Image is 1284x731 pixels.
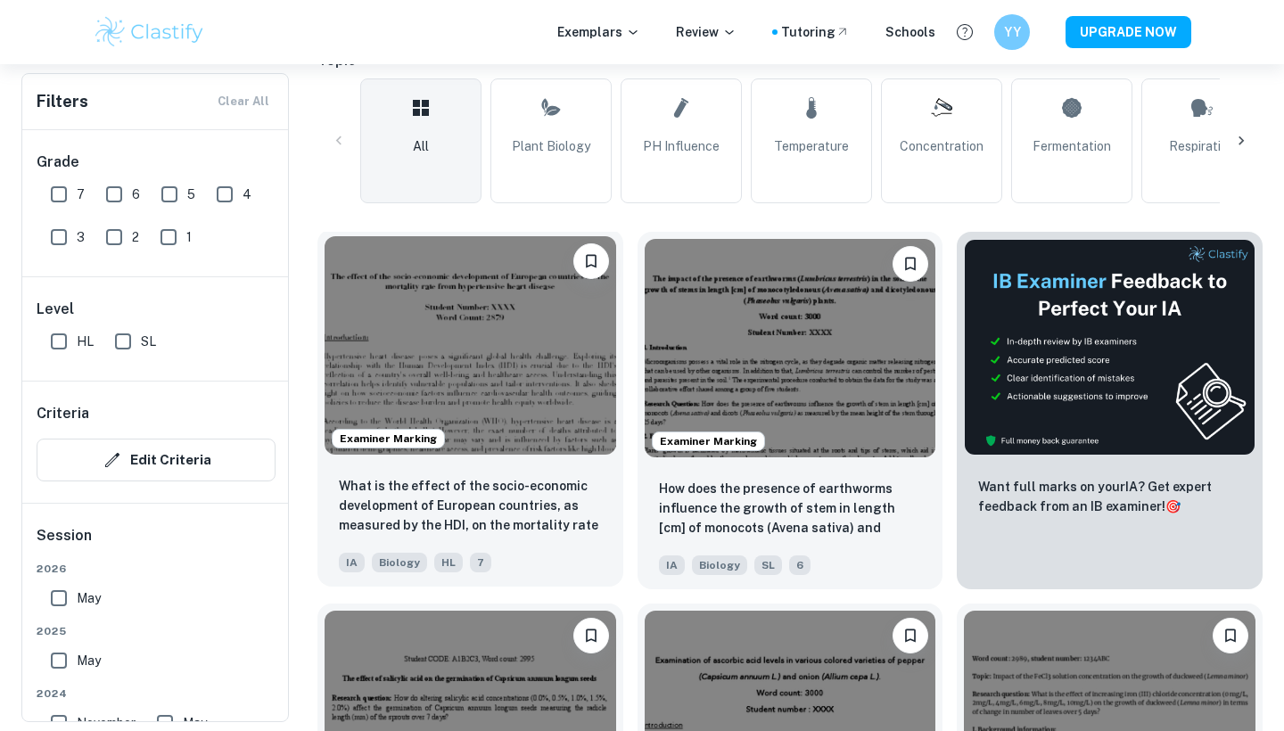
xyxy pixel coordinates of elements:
[132,185,140,204] span: 6
[77,332,94,351] span: HL
[325,236,616,455] img: Biology IA example thumbnail: What is the effect of the socio-economic
[434,553,463,572] span: HL
[317,232,623,589] a: Examiner MarkingBookmarkWhat is the effect of the socio-economic development of European countrie...
[659,479,922,539] p: How does the presence of earthworms influence the growth of stem in length [cm] of monocots (Aven...
[413,136,429,156] span: All
[957,232,1263,589] a: ThumbnailWant full marks on yourIA? Get expert feedback from an IB examiner!
[653,433,764,449] span: Examiner Marking
[77,651,101,670] span: May
[659,555,685,575] span: IA
[885,22,935,42] a: Schools
[964,239,1255,456] img: Thumbnail
[994,14,1030,50] button: YY
[557,22,640,42] p: Exemplars
[1169,136,1235,156] span: Respiration
[37,152,276,173] h6: Grade
[1002,22,1023,42] h6: YY
[573,243,609,279] button: Bookmark
[77,227,85,247] span: 3
[900,136,984,156] span: Concentration
[77,185,85,204] span: 7
[645,239,936,457] img: Biology IA example thumbnail: How does the presence of earthworms infl
[893,246,928,282] button: Bookmark
[37,686,276,702] span: 2024
[339,476,602,537] p: What is the effect of the socio-economic development of European countries, as measured by the HD...
[141,332,156,351] span: SL
[573,618,609,653] button: Bookmark
[333,431,444,447] span: Examiner Marking
[243,185,251,204] span: 4
[37,623,276,639] span: 2025
[187,185,195,204] span: 5
[37,561,276,577] span: 2026
[789,555,811,575] span: 6
[512,136,590,156] span: Plant Biology
[978,477,1241,516] p: Want full marks on your IA ? Get expert feedback from an IB examiner!
[754,555,782,575] span: SL
[950,17,980,47] button: Help and Feedback
[93,14,206,50] img: Clastify logo
[372,553,427,572] span: Biology
[893,618,928,653] button: Bookmark
[1033,136,1111,156] span: Fermentation
[638,232,943,589] a: Examiner MarkingBookmarkHow does the presence of earthworms influence the growth of stem in lengt...
[37,403,89,424] h6: Criteria
[132,227,139,247] span: 2
[781,22,850,42] a: Tutoring
[77,588,101,608] span: May
[339,553,365,572] span: IA
[692,555,747,575] span: Biology
[186,227,192,247] span: 1
[774,136,849,156] span: Temperature
[1213,618,1248,653] button: Bookmark
[1165,499,1181,513] span: 🎯
[1066,16,1191,48] button: UPGRADE NOW
[676,22,737,42] p: Review
[37,299,276,320] h6: Level
[37,89,88,114] h6: Filters
[37,525,276,561] h6: Session
[643,136,720,156] span: pH Influence
[37,439,276,481] button: Edit Criteria
[470,553,491,572] span: 7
